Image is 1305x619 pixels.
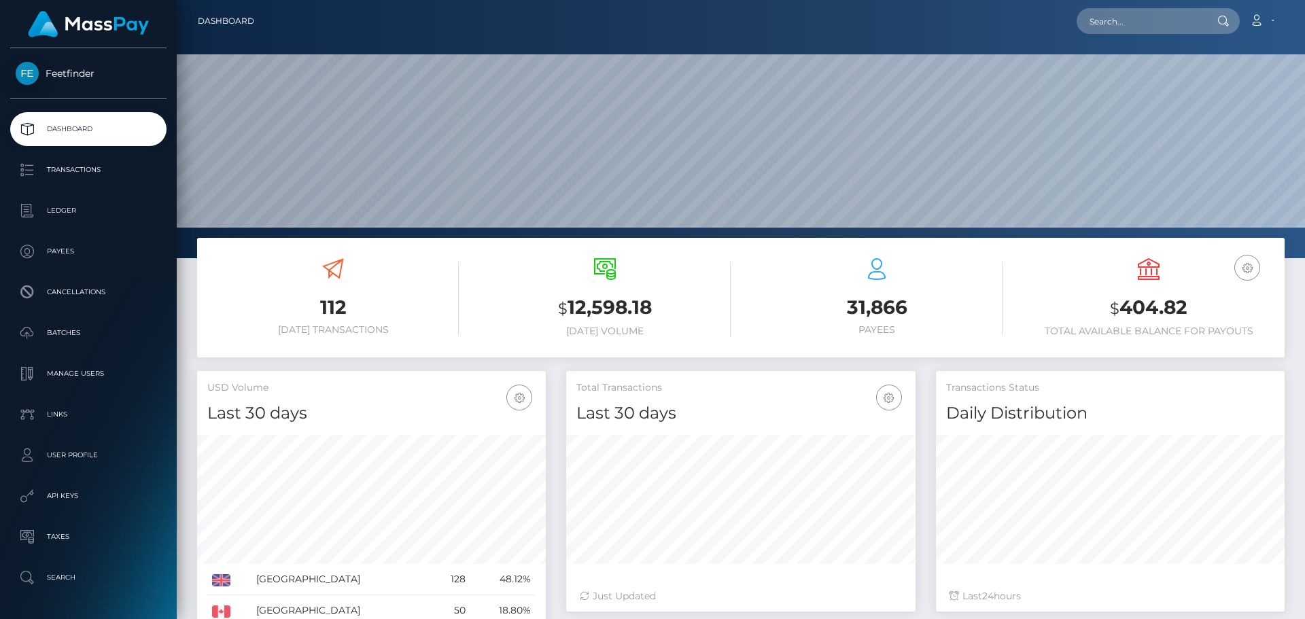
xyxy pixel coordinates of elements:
p: User Profile [16,445,161,465]
p: Cancellations [16,282,161,302]
a: API Keys [10,479,167,513]
a: Cancellations [10,275,167,309]
a: User Profile [10,438,167,472]
h5: Transactions Status [946,381,1274,395]
h3: 112 [207,294,459,321]
a: Taxes [10,520,167,554]
p: Dashboard [16,119,161,139]
p: Ledger [16,200,161,221]
p: Taxes [16,527,161,547]
h6: Total Available Balance for Payouts [1023,325,1274,337]
small: $ [558,299,568,318]
p: API Keys [16,486,161,506]
h4: Last 30 days [576,402,905,425]
img: Feetfinder [16,62,39,85]
h6: [DATE] Transactions [207,324,459,336]
h6: [DATE] Volume [479,325,731,337]
input: Search... [1077,8,1204,34]
td: [GEOGRAPHIC_DATA] [251,564,432,595]
h5: Total Transactions [576,381,905,395]
h5: USD Volume [207,381,536,395]
p: Links [16,404,161,425]
a: Dashboard [198,7,254,35]
p: Search [16,567,161,588]
img: CA.png [212,605,230,618]
img: MassPay Logo [28,11,149,37]
div: Just Updated [580,589,901,603]
p: Batches [16,323,161,343]
a: Links [10,397,167,431]
a: Payees [10,234,167,268]
h4: Last 30 days [207,402,536,425]
a: Transactions [10,153,167,187]
a: Dashboard [10,112,167,146]
a: Ledger [10,194,167,228]
td: 48.12% [470,564,536,595]
div: Last hours [950,589,1271,603]
h3: 404.82 [1023,294,1274,322]
h6: Payees [751,324,1003,336]
img: GB.png [212,574,230,586]
a: Batches [10,316,167,350]
span: 24 [982,590,994,602]
a: Search [10,561,167,595]
small: $ [1110,299,1119,318]
p: Payees [16,241,161,262]
p: Transactions [16,160,161,180]
h4: Daily Distribution [946,402,1274,425]
span: Feetfinder [10,67,167,79]
h3: 12,598.18 [479,294,731,322]
a: Manage Users [10,357,167,391]
p: Manage Users [16,364,161,384]
td: 128 [432,564,470,595]
h3: 31,866 [751,294,1003,321]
